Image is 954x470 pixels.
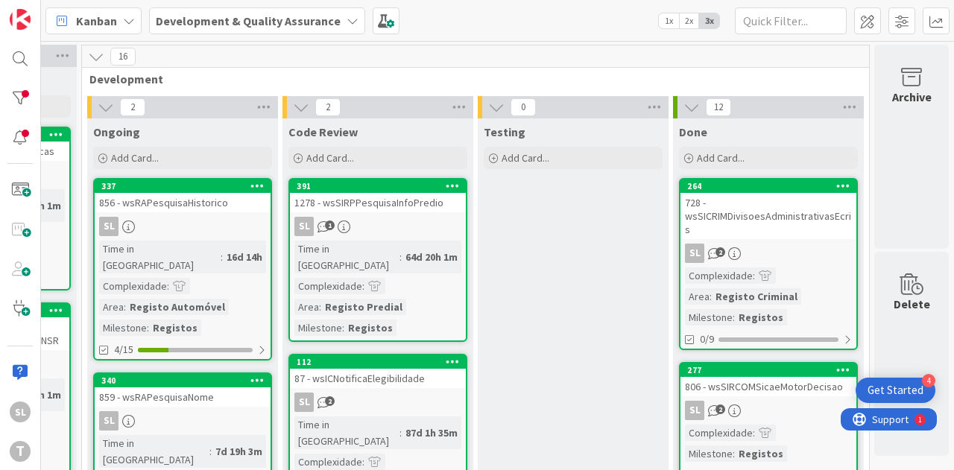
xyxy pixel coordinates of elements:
b: Development & Quality Assurance [156,13,341,28]
div: Complexidade [685,425,753,441]
div: 277806 - wsSIRCOMSicaeMotorDecisao [680,363,856,396]
div: 337856 - wsRAPesquisaHistorico [95,180,271,212]
div: Registos [149,320,201,336]
div: 64d 20h 1m [402,249,461,265]
span: 2 [715,247,725,257]
div: Milestone [294,320,342,336]
div: 4 [922,374,935,387]
span: 0 [511,98,536,116]
span: 0/9 [700,331,714,347]
span: Add Card... [306,151,354,165]
div: 7d 19h 3m [212,443,266,460]
input: Quick Filter... [735,7,847,34]
div: Complexidade [294,454,362,470]
div: Milestone [685,445,733,462]
div: SL [99,217,119,236]
div: SL [685,401,704,420]
span: 2 [715,404,725,414]
span: 2x [679,13,699,28]
div: SL [294,393,314,412]
div: 337 [95,180,271,193]
span: 4/15 [114,342,133,358]
div: 277 [687,365,856,375]
span: Add Card... [111,151,159,165]
div: SL [95,217,271,236]
div: 859 - wsRAPesquisaNome [95,387,271,407]
span: : [362,454,364,470]
div: Time in [GEOGRAPHIC_DATA] [99,241,221,273]
div: Open Get Started checklist, remaining modules: 4 [856,378,935,403]
div: Time in [GEOGRAPHIC_DATA] [99,435,209,468]
div: Complexidade [294,278,362,294]
div: 87 - wsICNotificaElegibilidade [290,369,466,388]
div: SL [290,393,466,412]
span: : [753,425,755,441]
span: 1 [325,220,335,230]
div: Registos [735,309,787,325]
div: SL [680,401,856,420]
span: Kanban [76,12,117,30]
div: Area [99,299,124,315]
span: 1x [659,13,679,28]
div: SL [99,411,119,431]
div: Time in [GEOGRAPHIC_DATA] [294,241,399,273]
div: 11287 - wsICNotificaElegibilidade [290,355,466,388]
div: 16d 14h [223,249,266,265]
span: : [167,278,169,294]
div: 391 [290,180,466,193]
span: 12 [706,98,731,116]
span: 16 [110,48,136,66]
div: 87d 1h 35m [402,425,461,441]
div: 340859 - wsRAPesquisaNome [95,374,271,407]
div: Registos [735,445,787,462]
div: Archive [892,88,932,106]
div: T [10,441,31,462]
div: 856 - wsRAPesquisaHistorico [95,193,271,212]
div: SL [290,217,466,236]
div: Complexidade [99,278,167,294]
div: Complexidade [685,267,753,284]
div: SL [10,401,31,422]
span: : [733,445,735,462]
div: 264 [687,181,856,191]
div: Area [294,299,319,315]
div: 112 [297,357,466,367]
div: Get Started [868,383,923,398]
div: Registo Automóvel [126,299,229,315]
span: 2 [120,98,145,116]
span: : [209,443,212,460]
span: : [362,278,364,294]
span: : [342,320,344,336]
span: Testing [484,124,525,139]
span: 2 [325,396,335,406]
div: 3911278 - wsSIRPPesquisaInfoPredio [290,180,466,212]
span: Done [679,124,707,139]
div: 391 [297,181,466,191]
div: SL [95,411,271,431]
span: : [733,309,735,325]
span: Add Card... [502,151,549,165]
span: Ongoing [93,124,140,139]
div: 112 [290,355,466,369]
div: SL [685,244,704,263]
div: Time in [GEOGRAPHIC_DATA] [294,416,399,449]
span: Development [89,72,850,86]
div: 1278 - wsSIRPPesquisaInfoPredio [290,193,466,212]
div: Delete [894,295,930,313]
span: : [147,320,149,336]
div: SL [680,244,856,263]
span: : [319,299,321,315]
span: 2 [315,98,341,116]
div: 340 [101,375,271,386]
div: Registo Criminal [712,288,801,305]
div: 264728 - wsSICRIMDivisoesAdministrativasEcris [680,180,856,239]
span: 3x [699,13,719,28]
div: 1 [78,6,81,18]
div: Area [685,288,710,305]
span: : [399,249,402,265]
img: Visit kanbanzone.com [10,9,31,30]
span: : [399,425,402,441]
span: : [221,249,223,265]
div: Registos [344,320,397,336]
div: 264 [680,180,856,193]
